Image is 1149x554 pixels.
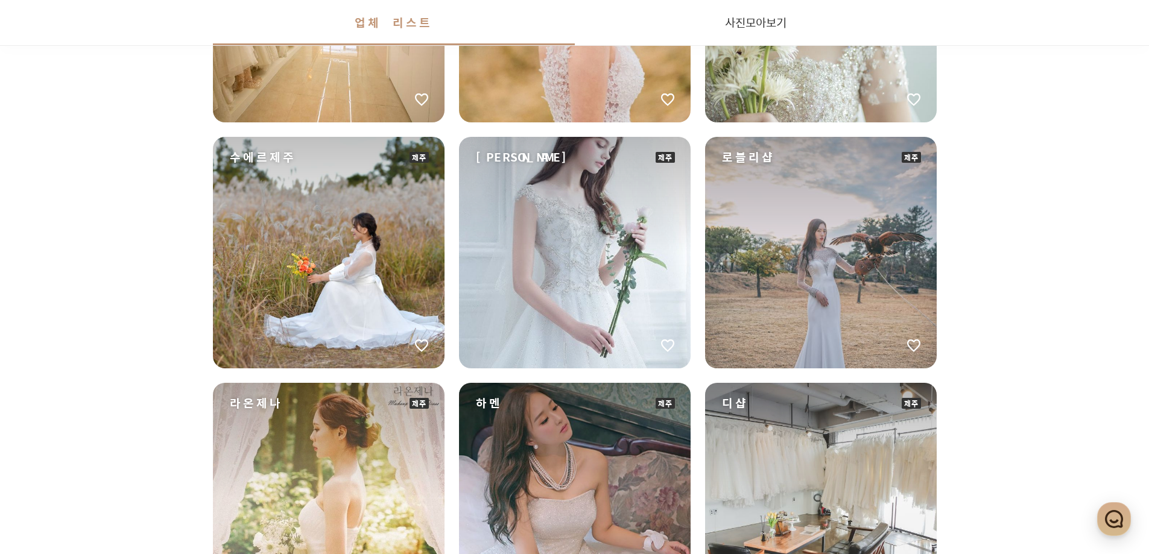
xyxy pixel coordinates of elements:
[110,401,125,411] span: 대화
[410,152,429,163] div: 제주
[4,382,80,412] a: 홈
[705,137,937,368] a: 로블리샵 제주
[902,398,921,409] div: 제주
[38,400,45,410] span: 홈
[459,137,691,368] a: [PERSON_NAME] 제주
[410,398,429,409] div: 제주
[656,398,675,409] div: 제주
[476,149,566,166] span: [PERSON_NAME]
[656,152,675,163] div: 제주
[902,152,921,163] div: 제주
[213,137,445,368] a: 수에르제주 제주
[156,382,232,412] a: 설정
[230,395,283,412] span: 라온제나
[230,149,296,166] span: 수에르제주
[722,149,775,166] span: 로블리샵
[80,382,156,412] a: 대화
[476,395,502,412] span: 하멘
[722,395,749,412] span: 디샵
[186,400,201,410] span: 설정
